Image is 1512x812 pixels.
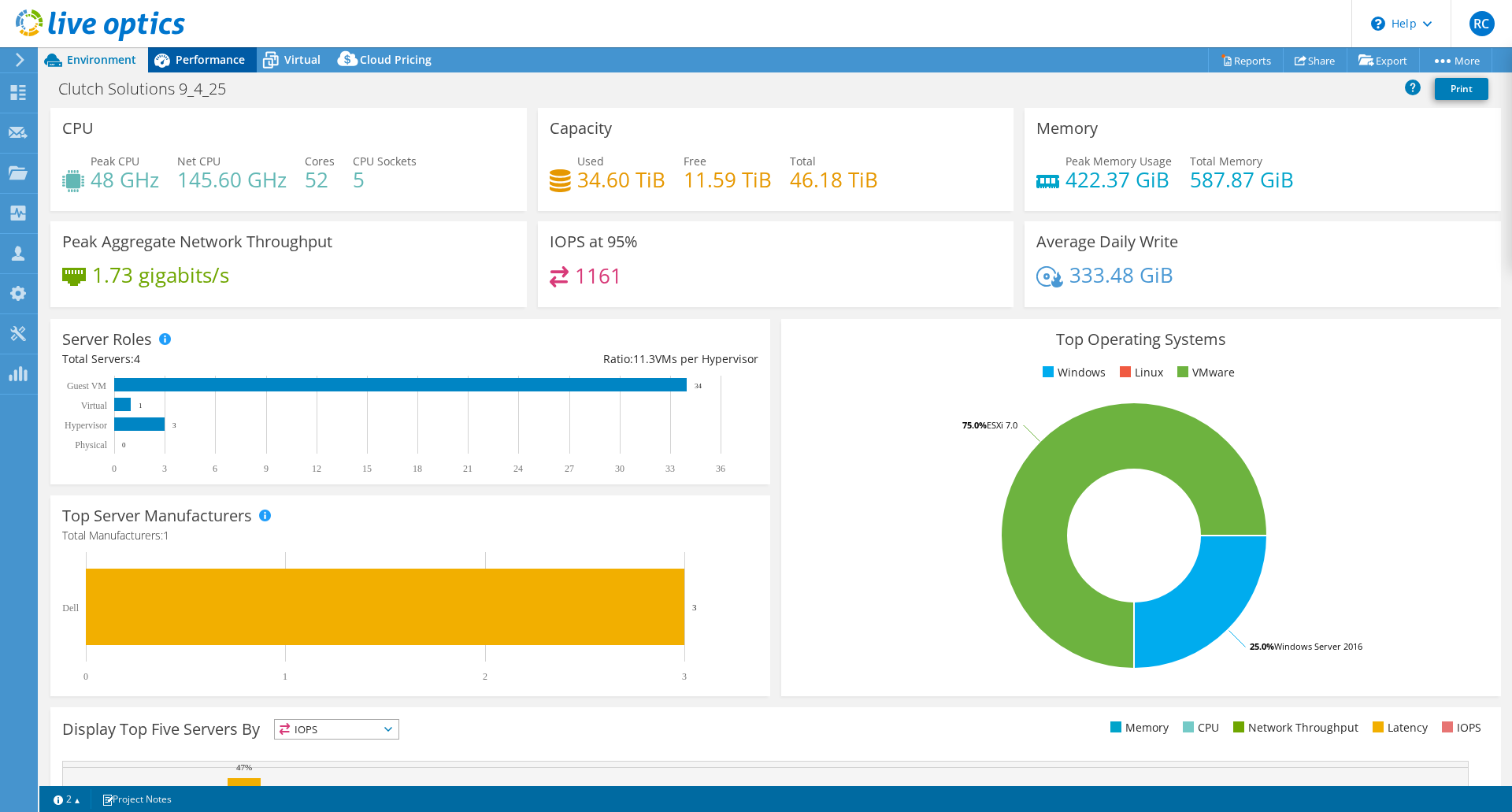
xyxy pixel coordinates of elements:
h4: 1161 [575,267,622,284]
text: 24 [513,463,523,474]
text: 9 [264,463,269,474]
li: CPU [1179,719,1219,736]
text: Virtual [81,400,108,411]
a: Export [1347,48,1420,72]
text: 2 [483,671,487,682]
h4: 1.73 gigabits/s [92,266,229,284]
li: Memory [1106,719,1169,736]
text: 3 [162,463,167,474]
h3: Server Roles [62,331,152,348]
li: VMware [1173,364,1235,381]
span: Total [790,154,816,169]
text: 0 [83,671,88,682]
h3: CPU [62,120,94,137]
h4: 11.59 TiB [684,171,772,188]
text: 33 [665,463,675,474]
text: 30 [615,463,624,474]
h4: 145.60 GHz [177,171,287,188]
text: 1 [139,402,143,410]
a: 2 [43,789,91,809]
span: Net CPU [177,154,220,169]
a: Project Notes [91,789,183,809]
text: 3 [692,603,697,612]
h3: Peak Aggregate Network Throughput [62,233,332,250]
span: 11.3 [633,351,655,366]
span: Cores [305,154,335,169]
h3: IOPS at 95% [550,233,638,250]
li: Linux [1116,364,1163,381]
tspan: Windows Server 2016 [1274,640,1362,652]
text: 3 [682,671,687,682]
text: 15 [362,463,372,474]
svg: \n [1371,17,1385,31]
span: Environment [67,52,136,67]
h1: Clutch Solutions 9_4_25 [51,80,250,98]
text: 21 [463,463,472,474]
tspan: 75.0% [962,419,987,431]
text: 3 [172,421,176,429]
h4: 333.48 GiB [1069,266,1173,284]
h3: Top Operating Systems [793,331,1489,348]
span: Total Memory [1190,154,1262,169]
text: 47% [236,762,252,772]
text: Guest VM [67,380,106,391]
text: Hypervisor [65,420,107,431]
h4: 52 [305,171,335,188]
span: Performance [176,52,245,67]
span: Free [684,154,706,169]
span: IOPS [275,720,398,739]
span: Peak Memory Usage [1065,154,1172,169]
h4: 34.60 TiB [577,171,665,188]
h4: 48 GHz [91,171,159,188]
text: Physical [75,439,107,450]
div: Total Servers: [62,350,410,368]
span: RC [1469,11,1495,36]
text: Dell [62,603,79,614]
span: Cloud Pricing [360,52,432,67]
span: Virtual [284,52,321,67]
li: Windows [1039,364,1106,381]
h3: Top Server Manufacturers [62,507,252,525]
li: Latency [1369,719,1428,736]
a: Share [1283,48,1347,72]
h4: 5 [353,171,417,188]
text: 18 [413,463,422,474]
h3: Capacity [550,120,612,137]
li: IOPS [1438,719,1481,736]
text: 36 [716,463,725,474]
span: 1 [163,528,169,543]
div: Ratio: VMs per Hypervisor [410,350,758,368]
text: 12 [312,463,321,474]
h3: Average Daily Write [1036,233,1178,250]
text: 0 [122,441,126,449]
a: Print [1435,78,1488,100]
h3: Memory [1036,120,1098,137]
text: 27 [565,463,574,474]
h4: 422.37 GiB [1065,171,1172,188]
a: Reports [1208,48,1284,72]
li: Network Throughput [1229,719,1358,736]
text: 34 [695,382,702,390]
span: 4 [134,351,140,366]
h4: 46.18 TiB [790,171,878,188]
h4: 587.87 GiB [1190,171,1294,188]
h4: Total Manufacturers: [62,527,758,544]
span: CPU Sockets [353,154,417,169]
tspan: ESXi 7.0 [987,419,1017,431]
span: Peak CPU [91,154,139,169]
text: 0 [112,463,117,474]
span: Used [577,154,604,169]
a: More [1419,48,1492,72]
text: 6 [213,463,217,474]
text: 1 [283,671,287,682]
tspan: 25.0% [1250,640,1274,652]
